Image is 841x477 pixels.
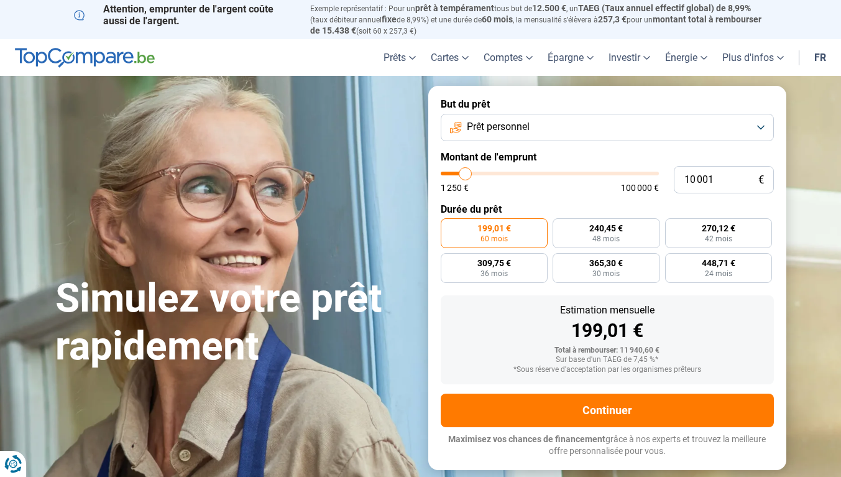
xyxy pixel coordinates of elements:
[482,14,513,24] span: 60 mois
[441,98,774,110] label: But du prêt
[589,259,623,267] span: 365,30 €
[441,114,774,141] button: Prêt personnel
[467,120,530,134] span: Prêt personnel
[74,3,295,27] p: Attention, emprunter de l'argent coûte aussi de l'argent.
[15,48,155,68] img: TopCompare
[441,203,774,215] label: Durée du prêt
[451,305,764,315] div: Estimation mensuelle
[658,39,715,76] a: Énergie
[382,14,397,24] span: fixe
[441,394,774,427] button: Continuer
[477,224,511,233] span: 199,01 €
[621,183,659,192] span: 100 000 €
[480,235,508,243] span: 60 mois
[448,434,605,444] span: Maximisez vos chances de financement
[451,356,764,364] div: Sur base d'un TAEG de 7,45 %*
[55,275,413,371] h1: Simulez votre prêt rapidement
[423,39,476,76] a: Cartes
[451,366,764,374] div: *Sous réserve d'acceptation par les organismes prêteurs
[540,39,601,76] a: Épargne
[601,39,658,76] a: Investir
[715,39,791,76] a: Plus d'infos
[598,14,627,24] span: 257,3 €
[532,3,566,13] span: 12.500 €
[310,3,768,36] p: Exemple représentatif : Pour un tous but de , un (taux débiteur annuel de 8,99%) et une durée de ...
[441,433,774,458] p: grâce à nos experts et trouvez la meilleure offre personnalisée pour vous.
[451,346,764,355] div: Total à rembourser: 11 940,60 €
[702,259,735,267] span: 448,71 €
[480,270,508,277] span: 36 mois
[310,14,761,35] span: montant total à rembourser de 15.438 €
[705,235,732,243] span: 42 mois
[705,270,732,277] span: 24 mois
[702,224,735,233] span: 270,12 €
[451,322,764,340] div: 199,01 €
[578,3,751,13] span: TAEG (Taux annuel effectif global) de 8,99%
[807,39,834,76] a: fr
[477,259,511,267] span: 309,75 €
[758,175,764,185] span: €
[441,151,774,163] label: Montant de l'emprunt
[592,270,620,277] span: 30 mois
[589,224,623,233] span: 240,45 €
[592,235,620,243] span: 48 mois
[441,183,469,192] span: 1 250 €
[476,39,540,76] a: Comptes
[415,3,494,13] span: prêt à tempérament
[376,39,423,76] a: Prêts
